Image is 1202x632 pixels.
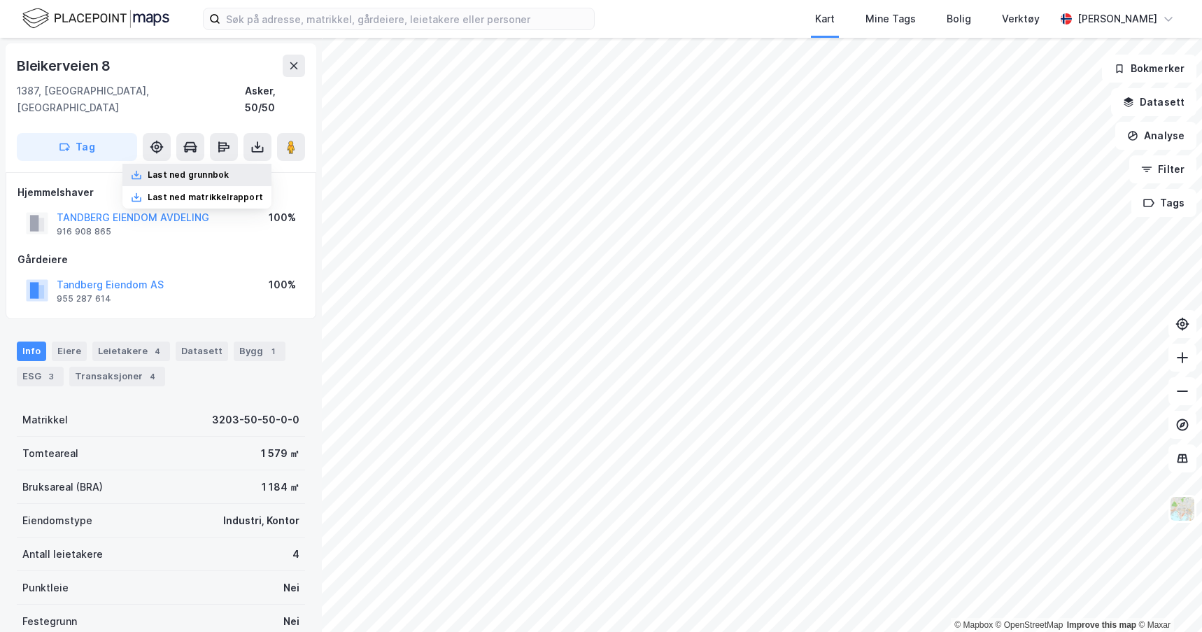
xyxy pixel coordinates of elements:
div: Tomteareal [22,445,78,462]
div: 1 579 ㎡ [261,445,299,462]
div: Last ned grunnbok [148,169,229,181]
div: [PERSON_NAME] [1077,10,1157,27]
div: ESG [17,367,64,386]
div: 3 [44,370,58,384]
div: Punktleie [22,580,69,596]
div: Bleikerveien 8 [17,55,113,77]
div: Datasett [176,342,228,361]
div: Verktøy [1002,10,1040,27]
div: 100% [269,276,296,293]
div: 916 908 865 [57,226,111,237]
div: Hjemmelshaver [17,184,304,201]
div: 1 [266,344,280,358]
div: Festegrunn [22,613,77,630]
img: Z [1169,496,1196,522]
div: Eiendomstype [22,512,92,529]
div: 955 287 614 [57,293,111,304]
div: Info [17,342,46,361]
div: Bruksareal (BRA) [22,479,103,496]
div: Leietakere [92,342,170,361]
a: Mapbox [954,620,993,630]
div: Gårdeiere [17,251,304,268]
div: 1387, [GEOGRAPHIC_DATA], [GEOGRAPHIC_DATA] [17,83,245,116]
div: Asker, 50/50 [245,83,305,116]
div: Last ned matrikkelrapport [148,192,263,203]
a: OpenStreetMap [996,620,1063,630]
div: Industri, Kontor [223,512,299,529]
div: Nei [283,613,299,630]
div: Bolig [947,10,971,27]
img: logo.f888ab2527a4732fd821a326f86c7f29.svg [22,6,169,31]
iframe: Chat Widget [1132,565,1202,632]
div: 3203-50-50-0-0 [212,412,299,428]
div: Eiere [52,342,87,361]
button: Tags [1131,189,1196,217]
button: Analyse [1115,122,1196,150]
a: Improve this map [1067,620,1136,630]
div: Transaksjoner [69,367,165,386]
div: Kontrollprogram for chat [1132,565,1202,632]
button: Datasett [1111,88,1196,116]
div: 1 184 ㎡ [262,479,299,496]
div: Kart [815,10,835,27]
div: 4 [150,344,164,358]
button: Filter [1129,155,1196,183]
div: Matrikkel [22,412,68,428]
div: Nei [283,580,299,596]
button: Bokmerker [1102,55,1196,83]
div: 100% [269,209,296,226]
div: 4 [146,370,160,384]
div: Bygg [234,342,285,361]
div: 4 [292,546,299,563]
div: Antall leietakere [22,546,103,563]
input: Søk på adresse, matrikkel, gårdeiere, leietakere eller personer [220,8,594,29]
button: Tag [17,133,137,161]
div: Mine Tags [865,10,916,27]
